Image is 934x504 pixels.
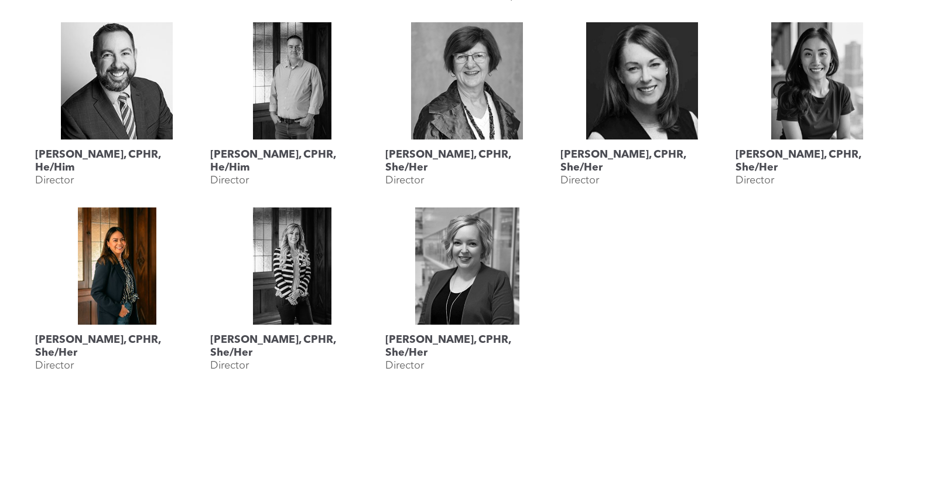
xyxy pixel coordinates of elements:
a: Megan Vaughan, CPHR, She/Her [210,207,374,325]
a: Landis Jackson, CPHR, She/Her [385,22,549,139]
p: Director [35,174,74,187]
a: Shauna Yohemas, CPHR, She/Her [385,207,549,325]
h3: [PERSON_NAME], CPHR, She/Her [385,148,549,174]
p: Director [210,174,249,187]
a: Katherine Salucop, CPHR, She/Her [35,207,199,325]
p: Director [385,174,424,187]
p: Director [35,359,74,372]
h3: [PERSON_NAME], CPHR, She/Her [210,333,374,359]
p: Director [210,359,249,372]
a: Karen Krull, CPHR, She/Her [560,22,724,139]
p: Director [560,174,599,187]
h3: [PERSON_NAME], CPHR, He/Him [35,148,199,174]
a: Rebecca Lee, CPHR, She/Her [735,22,899,139]
h3: [PERSON_NAME], CPHR, She/Her [735,148,899,174]
a: Rob Caswell, CPHR, He/Him [35,22,199,139]
h3: [PERSON_NAME], CPHR, She/Her [35,333,199,359]
a: Rob Dombowsky, CPHR, He/Him [210,22,374,139]
h3: [PERSON_NAME], CPHR, He/Him [210,148,374,174]
p: Director [735,174,774,187]
p: Director [385,359,424,372]
h3: [PERSON_NAME], CPHR, She/Her [385,333,549,359]
h3: [PERSON_NAME], CPHR, She/Her [560,148,724,174]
